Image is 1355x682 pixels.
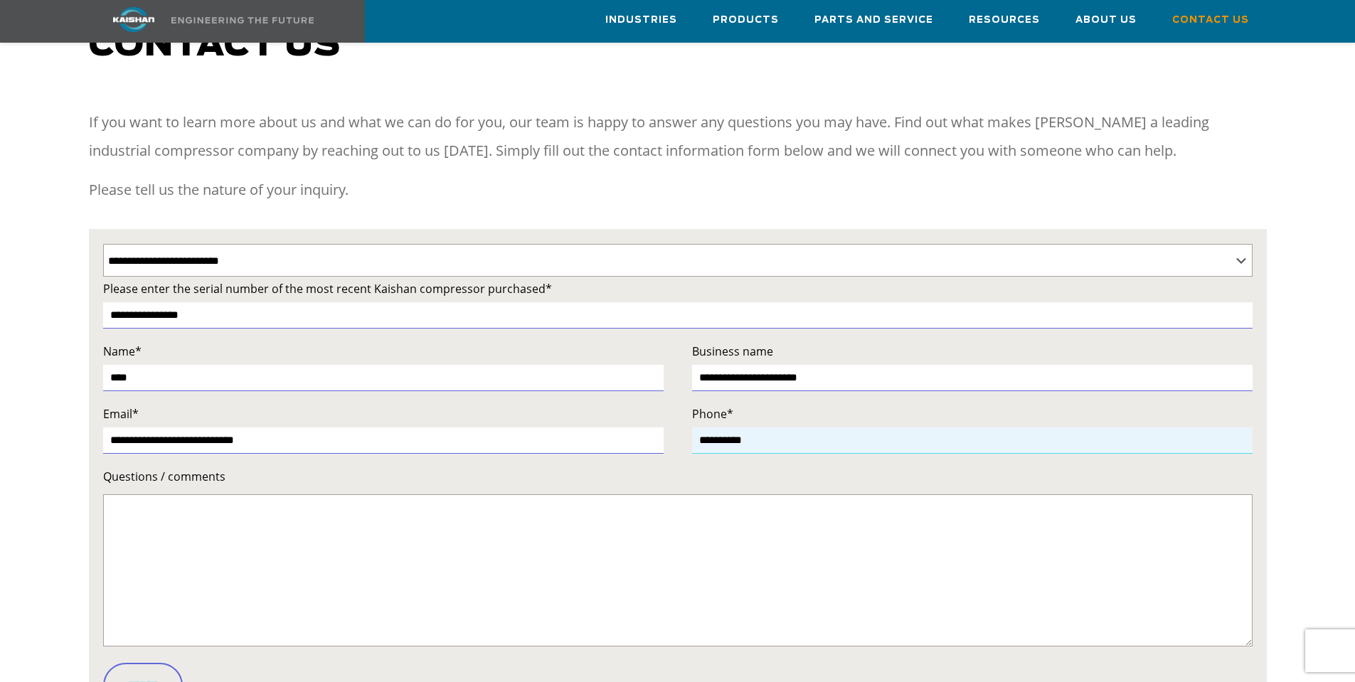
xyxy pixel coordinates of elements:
[605,12,677,28] span: Industries
[1075,12,1137,28] span: About Us
[103,279,1253,299] label: Please enter the serial number of the most recent Kaishan compressor purchased*
[969,1,1040,39] a: Resources
[171,17,314,23] img: Engineering the future
[814,12,933,28] span: Parts and Service
[103,341,664,361] label: Name*
[1075,1,1137,39] a: About Us
[103,404,664,424] label: Email*
[713,1,779,39] a: Products
[692,404,1253,424] label: Phone*
[814,1,933,39] a: Parts and Service
[89,176,1267,204] p: Please tell us the nature of your inquiry.
[605,1,677,39] a: Industries
[692,341,1253,361] label: Business name
[969,12,1040,28] span: Resources
[89,108,1267,165] p: If you want to learn more about us and what we can do for you, our team is happy to answer any qu...
[80,7,187,32] img: kaishan logo
[713,12,779,28] span: Products
[1172,1,1249,39] a: Contact Us
[1172,12,1249,28] span: Contact Us
[89,28,341,63] span: Contact us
